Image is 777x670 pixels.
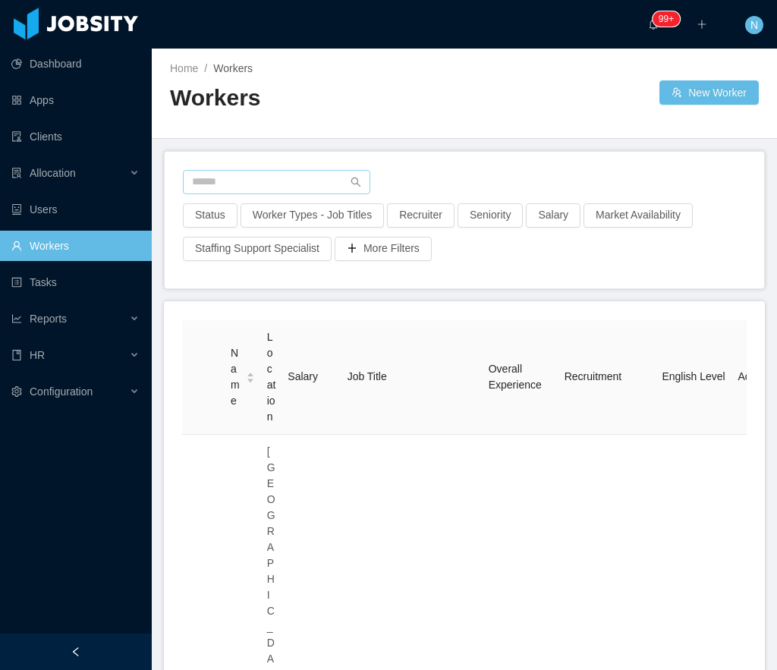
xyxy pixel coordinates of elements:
[246,370,255,381] div: Sort
[489,363,542,391] span: Overall Experience
[11,386,22,397] i: icon: setting
[30,313,67,325] span: Reports
[387,203,455,228] button: Recruiter
[11,85,140,115] a: icon: appstoreApps
[697,19,707,30] i: icon: plus
[231,345,240,409] span: Name
[246,371,254,376] i: icon: caret-up
[648,19,659,30] i: icon: bell
[565,370,621,382] span: Recruitment
[659,80,759,105] button: icon: usergroup-addNew Worker
[11,194,140,225] a: icon: robotUsers
[183,237,332,261] button: Staffing Support Specialist
[11,313,22,324] i: icon: line-chart
[213,62,253,74] span: Workers
[204,62,207,74] span: /
[11,121,140,152] a: icon: auditClients
[653,11,680,27] sup: 1644
[458,203,523,228] button: Seniority
[335,237,432,261] button: icon: plusMore Filters
[11,350,22,360] i: icon: book
[738,370,772,382] span: Actions
[246,376,254,381] i: icon: caret-down
[351,177,361,187] i: icon: search
[526,203,580,228] button: Salary
[11,168,22,178] i: icon: solution
[30,349,45,361] span: HR
[11,231,140,261] a: icon: userWorkers
[170,62,198,74] a: Home
[11,267,140,297] a: icon: profileTasks
[170,83,464,114] h2: Workers
[11,49,140,79] a: icon: pie-chartDashboard
[662,370,725,382] span: English Level
[267,331,276,423] span: Location
[348,370,387,382] span: Job Title
[183,203,238,228] button: Status
[584,203,693,228] button: Market Availability
[30,167,76,179] span: Allocation
[30,385,93,398] span: Configuration
[241,203,384,228] button: Worker Types - Job Titles
[288,370,318,382] span: Salary
[750,16,758,34] span: N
